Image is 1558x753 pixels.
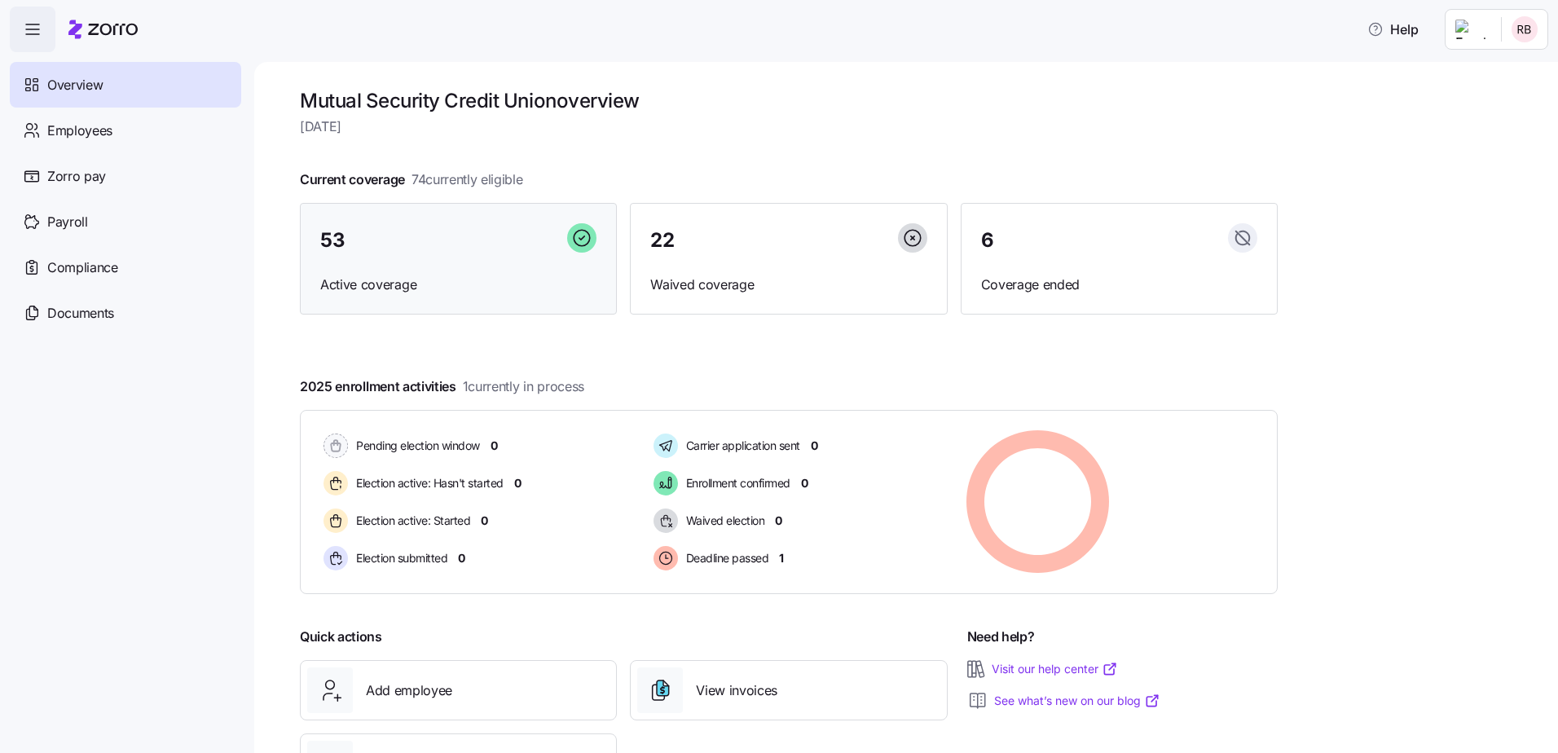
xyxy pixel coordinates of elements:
span: 0 [491,438,498,454]
span: 0 [801,475,808,491]
span: 0 [481,513,488,529]
a: Compliance [10,244,241,290]
a: Visit our help center [992,661,1118,677]
span: Current coverage [300,170,523,190]
span: Coverage ended [981,275,1257,295]
span: 53 [320,231,345,250]
span: [DATE] [300,117,1278,137]
a: Zorro pay [10,153,241,199]
span: 0 [514,475,522,491]
span: Active coverage [320,275,596,295]
span: Quick actions [300,627,382,647]
span: 0 [458,550,465,566]
span: Waived election [681,513,765,529]
span: Zorro pay [47,166,106,187]
h1: Mutual Security Credit Union overview [300,88,1278,113]
span: Carrier application sent [681,438,800,454]
span: Election active: Hasn't started [351,475,504,491]
img: 253fd1ed90e2a5104f53b7538f9b7806 [1512,16,1538,42]
span: 1 currently in process [463,376,584,397]
span: 6 [981,231,994,250]
span: Waived coverage [650,275,926,295]
span: Help [1367,20,1419,39]
img: Employer logo [1455,20,1488,39]
span: Enrollment confirmed [681,475,790,491]
span: Employees [47,121,112,141]
span: Need help? [967,627,1035,647]
span: 2025 enrollment activities [300,376,584,397]
span: Deadline passed [681,550,769,566]
span: Documents [47,303,114,324]
span: 22 [650,231,674,250]
span: Election submitted [351,550,447,566]
span: 74 currently eligible [412,170,523,190]
span: Pending election window [351,438,480,454]
span: Election active: Started [351,513,470,529]
span: Add employee [366,680,452,701]
span: 0 [811,438,818,454]
button: Help [1354,13,1432,46]
a: See what’s new on our blog [994,693,1160,709]
a: Documents [10,290,241,336]
a: Payroll [10,199,241,244]
span: 1 [779,550,784,566]
span: View invoices [696,680,777,701]
span: Overview [47,75,103,95]
a: Overview [10,62,241,108]
a: Employees [10,108,241,153]
span: 0 [775,513,782,529]
span: Payroll [47,212,88,232]
span: Compliance [47,258,118,278]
